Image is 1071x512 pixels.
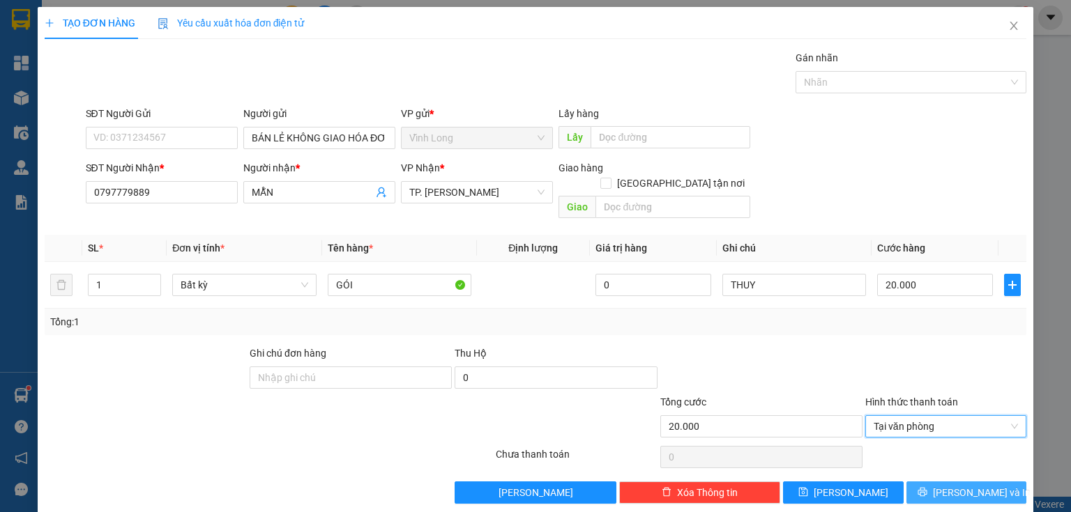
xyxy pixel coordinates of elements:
[874,416,1018,437] span: Tại văn phòng
[86,106,238,121] div: SĐT Người Gửi
[559,196,595,218] span: Giao
[722,274,866,296] input: Ghi Chú
[559,162,603,173] span: Giao hàng
[376,187,387,198] span: user-add
[662,487,671,498] span: delete
[595,274,711,296] input: 0
[677,485,738,500] span: Xóa Thông tin
[559,126,591,148] span: Lấy
[783,481,904,504] button: save[PERSON_NAME]
[595,196,750,218] input: Dọc đường
[994,7,1033,46] button: Close
[918,487,927,498] span: printer
[796,52,838,63] label: Gán nhãn
[158,18,169,29] img: icon
[595,242,647,254] span: Giá trị hàng
[455,481,616,504] button: [PERSON_NAME]
[1004,274,1021,296] button: plus
[409,182,545,203] span: TP. Hồ Chí Minh
[328,242,373,254] span: Tên hàng
[250,366,452,389] input: Ghi chú đơn hàng
[181,274,307,295] span: Bất kỳ
[50,274,73,296] button: delete
[1008,20,1019,31] span: close
[409,127,545,148] span: Vĩnh Long
[243,106,395,121] div: Người gửi
[401,106,553,121] div: VP gửi
[612,176,750,191] span: [GEOGRAPHIC_DATA] tận nơi
[328,274,471,296] input: VD: Bàn, Ghế
[591,126,750,148] input: Dọc đường
[619,481,780,504] button: deleteXóa Thông tin
[250,348,326,359] label: Ghi chú đơn hàng
[798,487,808,498] span: save
[455,348,487,359] span: Thu Hộ
[243,160,395,176] div: Người nhận
[494,447,658,471] div: Chưa thanh toán
[933,485,1031,500] span: [PERSON_NAME] và In
[158,17,305,29] span: Yêu cầu xuất hóa đơn điện tử
[50,314,414,329] div: Tổng: 1
[717,235,872,262] th: Ghi chú
[814,485,888,500] span: [PERSON_NAME]
[45,17,135,29] span: TẠO ĐƠN HÀNG
[660,396,706,408] span: Tổng cước
[865,396,958,408] label: Hình thức thanh toán
[499,485,573,500] span: [PERSON_NAME]
[906,481,1027,504] button: printer[PERSON_NAME] và In
[86,160,238,176] div: SĐT Người Nhận
[401,162,440,173] span: VP Nhận
[45,18,54,28] span: plus
[1005,279,1020,290] span: plus
[88,242,99,254] span: SL
[508,242,558,254] span: Định lượng
[559,108,599,119] span: Lấy hàng
[172,242,225,254] span: Đơn vị tính
[877,242,925,254] span: Cước hàng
